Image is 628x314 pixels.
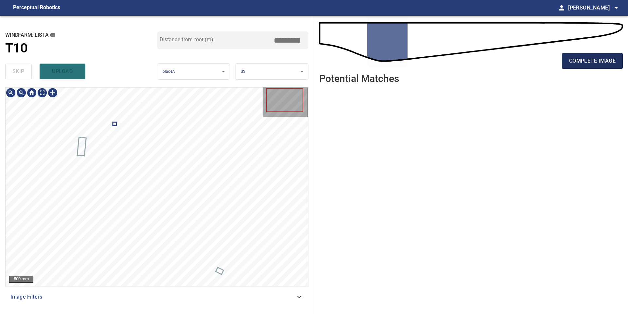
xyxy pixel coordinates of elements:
[612,4,620,12] span: arrow_drop_down
[157,63,230,80] div: bladeA
[37,88,47,98] img: Toggle full page
[26,88,37,98] img: Go home
[5,41,157,56] a: T10
[160,37,215,42] label: Distance from root (m):
[5,41,27,56] h1: T10
[47,88,58,98] img: Toggle selection
[16,88,26,98] img: Zoom out
[5,289,308,305] div: Image Filters
[562,53,623,69] button: complete image
[558,4,566,12] span: person
[235,63,308,80] div: SS
[13,3,60,13] figcaption: Perceptual Robotics
[241,69,245,74] span: SS
[319,73,399,84] h2: Potential Matches
[10,293,295,301] span: Image Filters
[163,69,175,74] span: bladeA
[49,31,56,39] button: copy message details
[5,31,157,39] h2: windfarm: Lista
[6,88,16,98] img: Zoom in
[566,1,620,14] button: [PERSON_NAME]
[569,56,616,66] span: complete image
[568,3,620,12] span: [PERSON_NAME]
